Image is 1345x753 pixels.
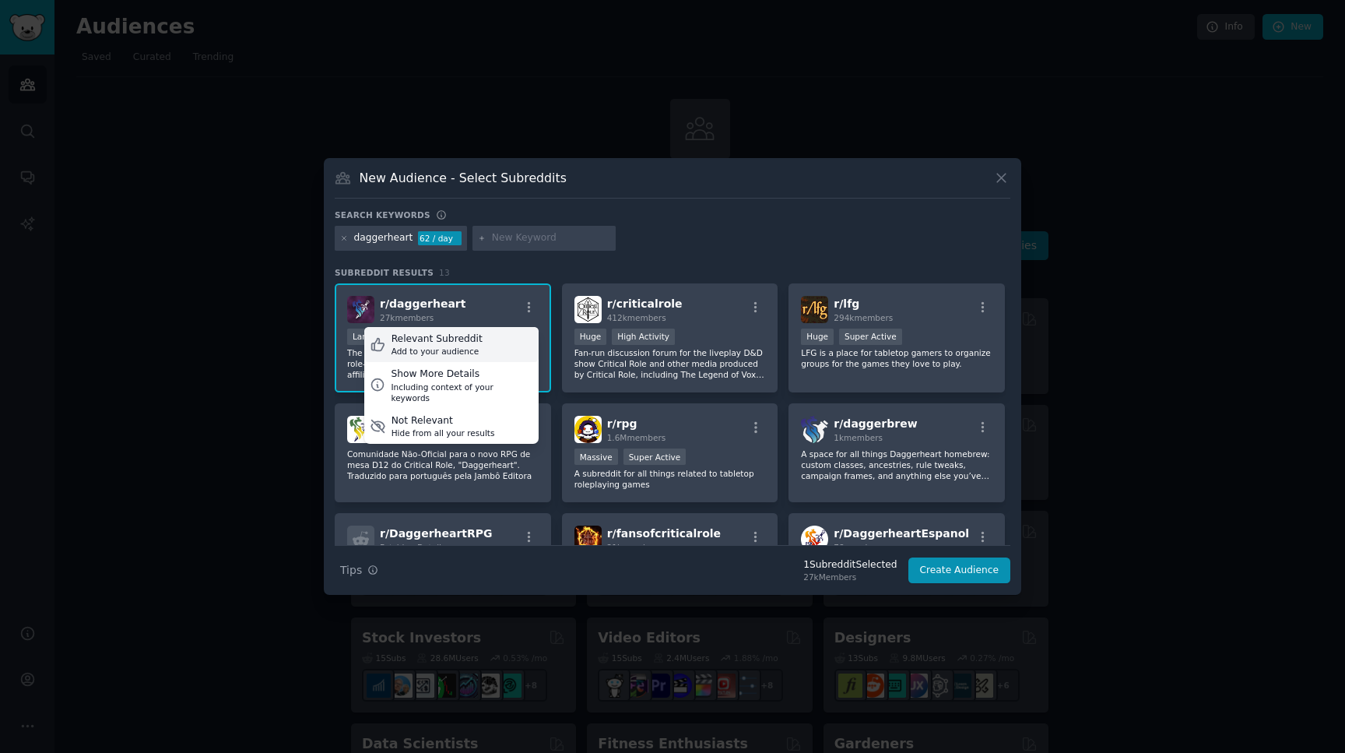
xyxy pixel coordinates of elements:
[380,313,434,322] span: 27k members
[574,329,607,345] div: Huge
[347,416,374,443] img: DaggerheartBR
[607,433,666,442] span: 1.6M members
[607,527,721,540] span: r/ fansofcriticalrole
[574,526,602,553] img: fansofcriticalrole
[607,313,666,322] span: 412k members
[380,297,465,310] span: r/ daggerheart
[574,347,766,380] p: Fan-run discussion forum for the liveplay D&D show Critical Role and other media produced by Crit...
[801,526,828,553] img: DaggerheartEspanol
[347,449,539,481] p: Comunidade Não-Oficial para o novo RPG de mesa D12 do Critical Role, "Daggerheart". Traduzido par...
[347,347,539,380] p: The place for Critical Role's new D12 tabletop role-playing game "Daggerheart". [Not affiliated w...
[492,231,610,245] input: New Keyword
[340,562,362,579] span: Tips
[347,296,374,323] img: daggerheart
[803,572,897,582] div: 27k Members
[834,527,969,540] span: r/ DaggerheartEspanol
[360,170,567,186] h3: New Audience - Select Subreddits
[335,267,434,278] span: Subreddit Results
[803,558,897,572] div: 1 Subreddit Selected
[574,416,602,443] img: rpg
[335,557,384,584] button: Tips
[418,231,462,245] div: 62 / day
[574,296,602,323] img: criticalrole
[392,414,495,428] div: Not Relevant
[607,297,683,310] span: r/ criticalrole
[439,268,450,277] span: 13
[347,329,381,345] div: Large
[623,449,687,465] div: Super Active
[392,333,483,347] div: Relevant Subreddit
[607,543,661,552] span: 21k members
[834,297,859,310] span: r/ lfg
[354,231,413,245] div: daggerheart
[391,368,532,382] div: Show More Details
[839,329,902,345] div: Super Active
[391,382,532,403] div: Including context of your keywords
[392,346,483,357] div: Add to your audience
[612,329,675,345] div: High Activity
[801,347,992,369] p: LFG is a place for tabletop gamers to organize groups for the games they love to play.
[834,417,917,430] span: r/ daggerbrew
[392,428,495,438] div: Hide from all your results
[335,209,430,220] h3: Search keywords
[574,449,618,465] div: Massive
[834,543,883,552] span: 78 members
[801,329,834,345] div: Huge
[801,416,828,443] img: daggerbrew
[607,417,637,430] span: r/ rpg
[834,313,893,322] span: 294k members
[380,543,453,552] span: Fetching Details...
[801,296,828,323] img: lfg
[834,433,883,442] span: 1k members
[574,468,766,490] p: A subreddit for all things related to tabletop roleplaying games
[380,527,493,540] span: r/ DaggerheartRPG
[908,558,1011,584] button: Create Audience
[801,449,992,481] p: A space for all things Daggerheart homebrew: custom classes, ancestries, rule tweaks, campaign fr...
